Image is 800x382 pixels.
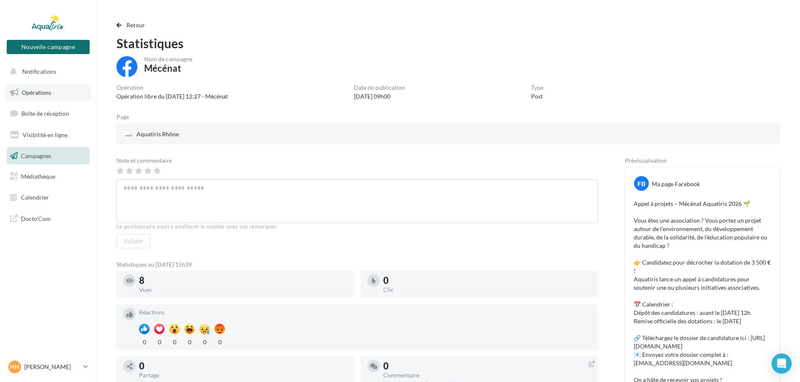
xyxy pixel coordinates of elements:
[22,68,56,75] span: Notifications
[214,336,225,346] div: 0
[184,336,195,346] div: 0
[123,128,181,141] div: Aquatiris Rhône
[21,194,49,201] span: Calendrier
[139,309,591,315] div: Réactions
[5,168,91,185] a: Médiathèque
[531,92,543,101] div: Post
[116,262,598,268] div: Statistiques au [DATE] 15h39
[116,92,228,101] div: Opération libre du [DATE] 12:27 - Mécénat
[123,128,340,141] a: Aquatiris Rhône
[21,213,51,224] span: Docto'Com
[139,276,347,285] div: 8
[21,152,51,159] span: Campagnes
[116,114,136,120] div: Page
[383,276,591,285] div: 0
[5,210,91,227] a: Docto'Com
[22,89,51,96] span: Opérations
[652,180,700,188] div: Ma page Facebook
[383,287,591,293] div: Clic
[5,147,91,165] a: Campagnes
[5,189,91,206] a: Calendrier
[634,176,649,191] div: FB
[126,21,145,29] span: Retour
[21,173,55,180] span: Médiathèque
[116,20,149,30] button: Retour
[116,234,150,248] button: Valider
[116,37,780,49] div: Statistiques
[116,223,598,231] div: Le gestionnaire pourra améliorer le modèle avec vos remarques
[5,104,91,122] a: Boîte de réception
[5,63,88,81] button: Notifications
[154,336,165,346] div: 0
[5,84,91,101] a: Opérations
[7,40,90,54] button: Nouvelle campagne
[169,336,180,346] div: 0
[23,131,67,138] span: Visibilité en ligne
[139,336,150,346] div: 0
[383,372,591,378] div: Commentaire
[21,110,69,117] span: Boîte de réception
[24,363,80,371] p: [PERSON_NAME]
[144,56,192,62] div: Nom de campagne
[116,85,228,91] div: Opération
[354,85,405,91] div: Date de publication
[772,353,792,374] div: Open Intercom Messenger
[531,85,543,91] div: Type
[139,287,347,293] div: Vues
[354,92,405,101] div: [DATE] 09h00
[625,158,780,164] div: Prévisualisation
[139,372,347,378] div: Partage
[199,336,210,346] div: 0
[139,361,347,371] div: 0
[7,359,90,375] a: HH [PERSON_NAME]
[383,361,591,371] div: 0
[5,126,91,144] a: Visibilité en ligne
[116,158,598,164] div: Note et commentaire
[10,363,19,371] span: HH
[144,64,181,73] div: Mécénat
